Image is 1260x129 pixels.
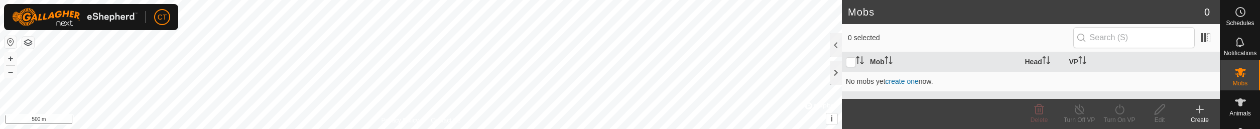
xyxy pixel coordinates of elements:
span: 0 selected [848,33,1073,43]
th: VP [1065,52,1220,72]
a: Privacy Policy [381,116,419,125]
span: Animals [1229,110,1251,116]
div: Create [1180,115,1220,124]
span: Delete [1031,116,1048,123]
span: 0 [1204,5,1210,20]
span: Mobs [1233,80,1247,86]
button: Map Layers [22,37,34,49]
p-sorticon: Activate to sort [1078,58,1086,66]
td: No mobs yet now. [842,71,1220,91]
th: Head [1021,52,1065,72]
th: Mob [866,52,1021,72]
a: create one [886,77,919,85]
a: Contact Us [431,116,460,125]
p-sorticon: Activate to sort [885,58,893,66]
div: Turn On VP [1099,115,1140,124]
span: CT [158,12,167,23]
input: Search (S) [1073,27,1195,48]
div: Edit [1140,115,1180,124]
img: Gallagher Logo [12,8,138,26]
button: + [5,53,17,65]
div: Turn Off VP [1059,115,1099,124]
p-sorticon: Activate to sort [1042,58,1050,66]
span: Notifications [1224,50,1256,56]
button: – [5,66,17,78]
p-sorticon: Activate to sort [856,58,864,66]
button: Reset Map [5,36,17,48]
span: Schedules [1226,20,1254,26]
h2: Mobs [848,6,1204,18]
span: i [831,114,833,123]
button: i [826,113,837,124]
